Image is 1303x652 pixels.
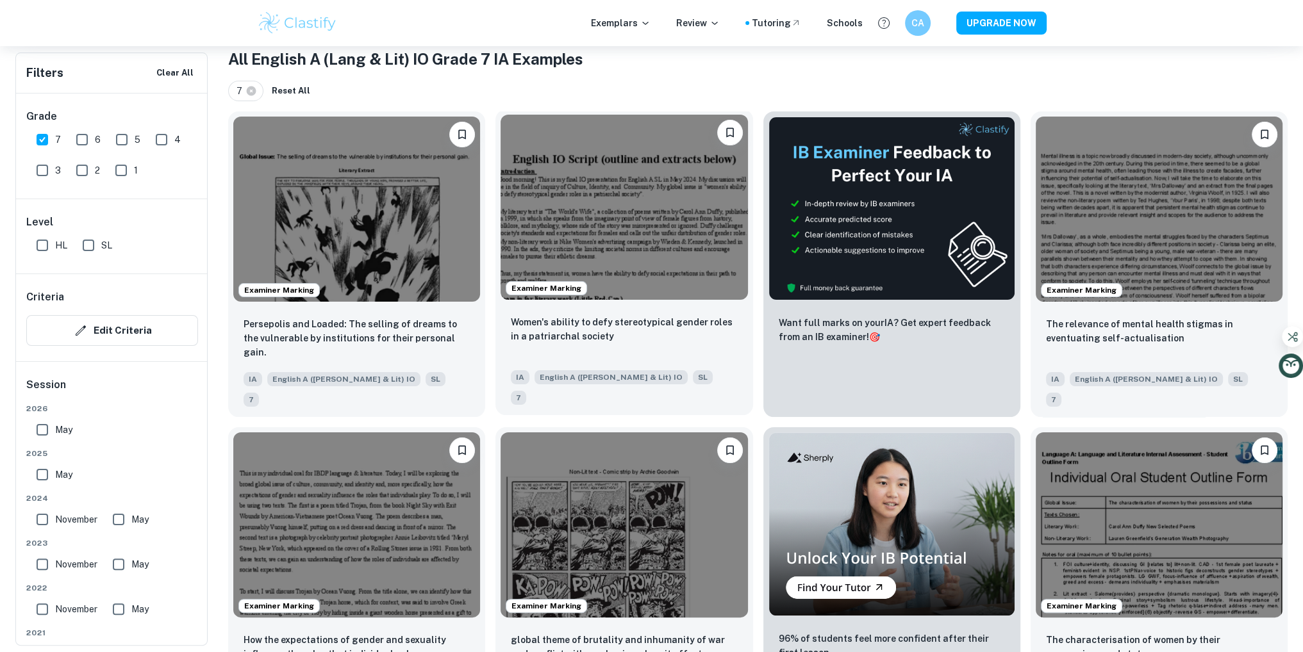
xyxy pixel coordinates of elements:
[763,111,1020,417] a: ThumbnailWant full marks on yourIA? Get expert feedback from an IB examiner!
[591,16,651,30] p: Exemplars
[174,133,181,147] span: 4
[717,120,743,145] button: Bookmark
[244,372,262,386] span: IA
[95,133,101,147] span: 6
[501,115,747,300] img: English A (Lang & Lit) IO IA example thumbnail: Women's ability to defy stereotypical ge
[95,163,100,177] span: 2
[501,432,747,617] img: English A (Lang & Lit) IO IA example thumbnail: global theme of brutality and inhumanity
[244,317,470,359] p: Persepolis and Loaded: The selling of dreams to the vulnerable by institutions for their personal...
[449,122,475,147] button: Bookmark
[26,537,198,549] span: 2023
[26,377,198,403] h6: Session
[55,423,72,437] span: May
[506,282,586,294] span: Examiner Marking
[910,16,925,30] h6: CA
[26,64,63,82] h6: Filters
[511,391,526,405] span: 7
[55,163,61,177] span: 3
[26,627,198,639] span: 2021
[511,370,529,384] span: IA
[134,163,138,177] span: 1
[1036,432,1282,617] img: English A (Lang & Lit) IO IA example thumbnail: The characterisation of women by their p
[26,493,198,504] span: 2024
[131,557,149,571] span: May
[55,238,67,252] span: HL
[26,448,198,459] span: 2025
[1046,372,1065,386] span: IA
[135,133,140,147] span: 5
[1046,317,1272,345] p: The relevance of mental health stigmas in eventuating self-actualisation
[1031,111,1288,417] a: Examiner MarkingBookmarkThe relevance of mental health stigmas in eventuating self-actualisationI...
[55,512,97,526] span: November
[535,370,688,384] span: English A ([PERSON_NAME] & Lit) IO
[131,602,149,616] span: May
[239,284,319,296] span: Examiner Marking
[26,289,64,305] h6: Criteria
[1070,372,1223,386] span: English A ([PERSON_NAME] & Lit) IO
[153,63,197,83] button: Clear All
[26,582,198,594] span: 2022
[1252,437,1277,463] button: Bookmark
[1252,122,1277,147] button: Bookmark
[101,238,112,252] span: SL
[237,84,248,98] span: 7
[693,370,713,384] span: SL
[267,372,420,386] span: English A ([PERSON_NAME] & Lit) IO
[717,437,743,463] button: Bookmark
[768,432,1015,616] img: Thumbnail
[26,315,198,346] button: Edit Criteria
[768,117,1015,300] img: Thumbnail
[1228,372,1248,386] span: SL
[752,16,801,30] a: Tutoring
[779,316,1005,344] p: Want full marks on your IA ? Get expert feedback from an IB examiner!
[495,111,752,417] a: Examiner MarkingBookmarkWomen's ability to defy stereotypical gender roles in a patriarchal socie...
[1036,117,1282,302] img: English A (Lang & Lit) IO IA example thumbnail: The relevance of mental health stigmas i
[1042,600,1122,612] span: Examiner Marking
[26,109,198,124] h6: Grade
[956,12,1047,35] button: UPGRADE NOW
[257,10,338,36] img: Clastify logo
[511,315,737,343] p: Women's ability to defy stereotypical gender roles in a patriarchal society
[506,600,586,612] span: Examiner Marking
[26,403,198,414] span: 2026
[676,16,720,30] p: Review
[228,81,263,101] div: 7
[55,557,97,571] span: November
[233,117,480,302] img: English A (Lang & Lit) IO IA example thumbnail: Persepolis and Loaded: The selling of dr
[1042,284,1122,296] span: Examiner Marking
[244,393,259,407] span: 7
[827,16,863,30] a: Schools
[269,81,313,101] button: Reset All
[228,47,1288,70] h1: All English A (Lang & Lit) IO Grade 7 IA Examples
[233,432,480,617] img: English A (Lang & Lit) IO IA example thumbnail: How the expectations of gender and sexua
[449,437,475,463] button: Bookmark
[55,133,61,147] span: 7
[869,332,880,342] span: 🎯
[239,600,319,612] span: Examiner Marking
[426,372,445,386] span: SL
[905,10,931,36] button: CA
[55,602,97,616] span: November
[55,468,72,482] span: May
[1046,393,1061,407] span: 7
[131,512,149,526] span: May
[228,111,485,417] a: Examiner MarkingBookmarkPersepolis and Loaded: The selling of dreams to the vulnerable by institu...
[873,12,895,34] button: Help and Feedback
[26,215,198,230] h6: Level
